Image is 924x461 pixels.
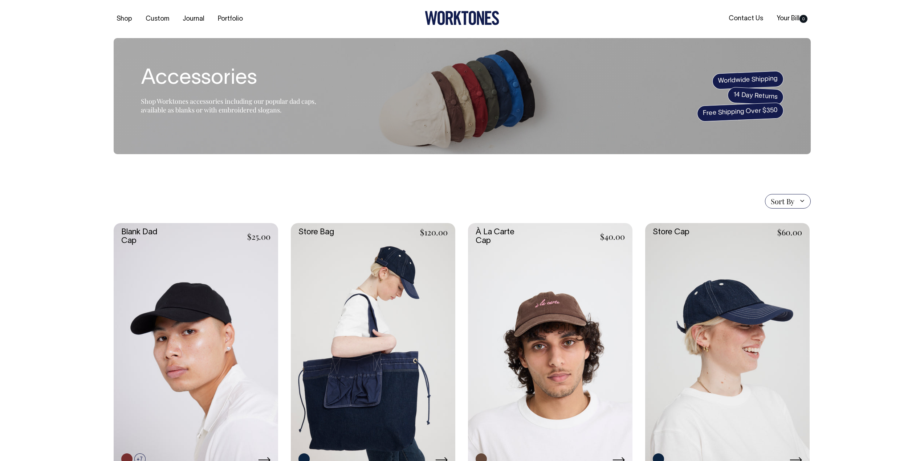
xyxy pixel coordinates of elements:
[799,15,807,23] span: 0
[727,87,783,106] span: 14 Day Returns
[774,13,810,25] a: Your Bill0
[712,71,784,90] span: Worldwide Shipping
[215,13,246,25] a: Portfolio
[141,67,322,90] h1: Accessories
[697,102,784,122] span: Free Shipping Over $350
[114,13,135,25] a: Shop
[143,13,172,25] a: Custom
[180,13,207,25] a: Journal
[141,97,316,114] span: Shop Worktones accessories including our popular dad caps, available as blanks or with embroidere...
[771,197,794,206] span: Sort By
[726,13,766,25] a: Contact Us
